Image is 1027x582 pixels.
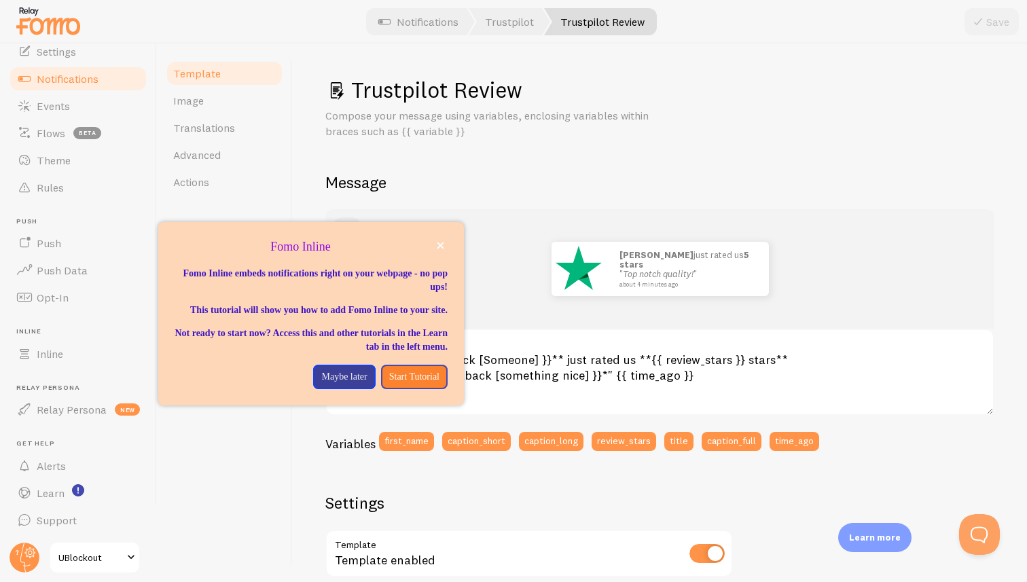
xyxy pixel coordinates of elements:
[37,347,63,361] span: Inline
[325,76,994,104] h1: Trustpilot Review
[592,432,656,451] button: review_stars
[16,384,148,393] span: Relay Persona
[173,148,221,162] span: Advanced
[37,263,88,277] span: Push Data
[325,436,376,452] h3: Variables
[37,181,64,194] span: Rules
[165,168,284,196] a: Actions
[175,238,448,256] p: Fomo Inline
[519,432,583,451] button: caption_long
[175,327,448,354] p: Not ready to start now? Access this and other tutorials in the Learn tab in the left menu.
[325,530,733,579] div: Template enabled
[849,531,901,544] p: Learn more
[8,284,148,311] a: Opt-In
[389,370,439,384] p: Start Tutorial
[37,45,76,58] span: Settings
[37,291,69,304] span: Opt-In
[959,514,1000,555] iframe: Help Scout Beacon - Open
[37,99,70,113] span: Events
[16,217,148,226] span: Push
[379,432,434,451] button: first_name
[8,65,148,92] a: Notifications
[14,3,82,38] img: fomo-relay-logo-orange.svg
[165,114,284,141] a: Translations
[381,365,448,389] button: Start Tutorial
[37,72,98,86] span: Notifications
[8,230,148,257] a: Push
[37,403,107,416] span: Relay Persona
[623,268,693,279] em: Top notch quality!
[325,329,994,352] label: Notification Message
[37,459,66,473] span: Alerts
[8,38,148,65] a: Settings
[664,432,693,451] button: title
[16,327,148,336] span: Inline
[37,236,61,250] span: Push
[37,486,65,500] span: Learn
[165,87,284,114] a: Image
[8,92,148,120] a: Events
[433,238,448,253] button: close,
[838,523,912,552] div: Learn more
[72,484,84,496] svg: <p>Watch New Feature Tutorials!</p>
[37,513,77,527] span: Support
[321,370,367,384] p: Maybe later
[175,304,448,317] p: This tutorial will show you how to add Fomo Inline to your site.
[165,60,284,87] a: Template
[165,141,284,168] a: Advanced
[8,479,148,507] a: Learn
[175,267,448,294] p: Fomo Inline embeds notifications right on your webpage - no pop ups!
[37,153,71,167] span: Theme
[8,174,148,201] a: Rules
[49,541,141,574] a: UBlockout
[8,452,148,479] a: Alerts
[8,147,148,174] a: Theme
[619,249,693,260] strong: [PERSON_NAME]
[16,439,148,448] span: Get Help
[619,281,751,288] small: about 4 minutes ago
[73,127,101,139] span: beta
[770,432,819,451] button: time_ago
[442,432,511,451] button: caption_short
[8,257,148,284] a: Push Data
[619,249,749,270] strong: 5 stars
[702,432,761,451] button: caption_full
[619,250,755,288] p: just rated us " "
[58,549,123,566] span: UBlockout
[115,403,140,416] span: new
[173,94,204,107] span: Image
[173,175,209,189] span: Actions
[325,172,994,193] h2: Message
[173,121,235,134] span: Translations
[313,365,375,389] button: Maybe later
[325,492,733,513] h2: Settings
[158,222,464,405] div: Fomo Inline
[325,108,651,139] p: Compose your message using variables, enclosing variables within braces such as {{ variable }}
[8,120,148,147] a: Flows beta
[173,67,221,80] span: Template
[8,340,148,367] a: Inline
[552,242,606,296] img: Fomo
[37,126,65,140] span: Flows
[8,507,148,534] a: Support
[8,396,148,423] a: Relay Persona new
